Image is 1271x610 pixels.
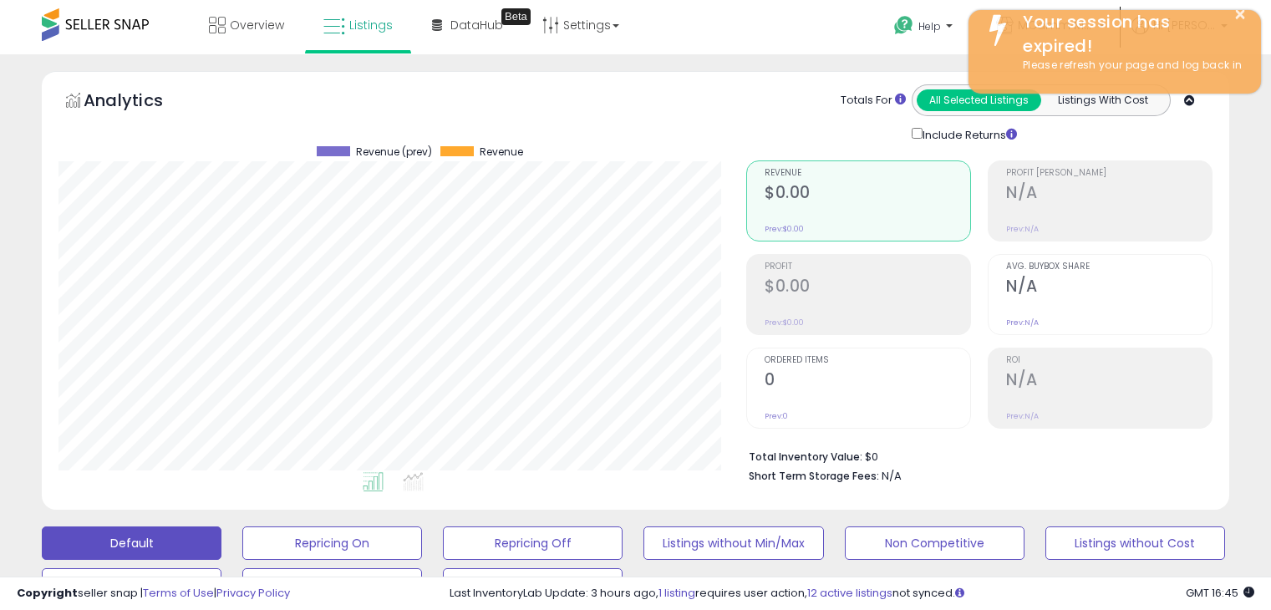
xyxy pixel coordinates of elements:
span: Revenue (prev) [356,146,432,158]
h2: N/A [1006,370,1212,393]
h2: N/A [1006,277,1212,299]
div: Tooltip anchor [501,8,531,25]
a: Help [881,3,969,54]
div: Last InventoryLab Update: 3 hours ago, requires user action, not synced. [450,586,1254,602]
a: 12 active listings [807,585,892,601]
div: Totals For [841,93,906,109]
span: Ordered Items [765,356,970,365]
div: Please refresh your page and log back in [1010,58,1248,74]
button: Repricing Off [443,526,623,560]
a: Privacy Policy [216,585,290,601]
button: Listings without Cost [1045,526,1225,560]
span: 2025-09-9 16:45 GMT [1186,585,1254,601]
small: Prev: $0.00 [765,224,804,234]
span: DataHub [450,17,503,33]
div: Your session has expired! [1010,10,1248,58]
span: Help [918,19,941,33]
button: Non Competitive [845,526,1024,560]
button: BB below min [443,568,623,602]
b: Short Term Storage Fees: [749,469,879,483]
button: 0 orders 7 days [242,568,422,602]
a: Terms of Use [143,585,214,601]
li: $0 [749,445,1200,465]
span: Overview [230,17,284,33]
span: ROI [1006,356,1212,365]
a: 1 listing [658,585,695,601]
span: N/A [882,468,902,484]
span: Profit [765,262,970,272]
h2: N/A [1006,183,1212,206]
button: Listings without Min/Max [643,526,823,560]
h2: $0.00 [765,183,970,206]
span: Revenue [480,146,523,158]
div: Include Returns [899,125,1037,144]
button: All Selected Listings [917,89,1041,111]
span: Revenue [765,169,970,178]
span: Avg. Buybox Share [1006,262,1212,272]
i: Get Help [893,15,914,36]
small: Prev: $0.00 [765,318,804,328]
span: Profit [PERSON_NAME] [1006,169,1212,178]
button: Listings With Cost [1040,89,1165,111]
small: Prev: N/A [1006,411,1039,421]
button: Deactivated & In Stock [42,568,221,602]
small: Prev: N/A [1006,318,1039,328]
button: × [1233,4,1247,25]
span: Listings [349,17,393,33]
strong: Copyright [17,585,78,601]
small: Prev: N/A [1006,224,1039,234]
small: Prev: 0 [765,411,788,421]
button: Repricing On [242,526,422,560]
h5: Analytics [84,89,196,116]
div: seller snap | | [17,586,290,602]
h2: $0.00 [765,277,970,299]
button: Default [42,526,221,560]
b: Total Inventory Value: [749,450,862,464]
h2: 0 [765,370,970,393]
